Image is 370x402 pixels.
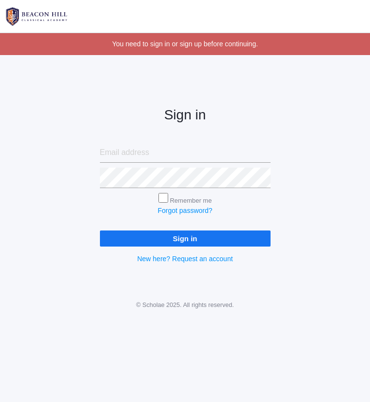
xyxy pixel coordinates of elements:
a: Forgot password? [157,207,212,214]
input: Sign in [100,230,271,247]
a: New here? Request an account [137,255,233,263]
input: Email address [100,142,271,163]
h2: Sign in [100,108,271,123]
label: Remember me [170,197,212,204]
